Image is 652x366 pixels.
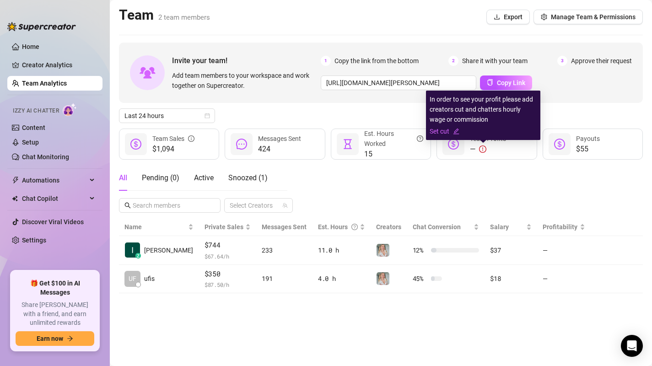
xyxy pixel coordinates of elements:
[576,135,600,142] span: Payouts
[67,335,73,342] span: arrow-right
[621,335,643,357] div: Open Intercom Messenger
[152,144,194,155] span: $1,094
[262,274,307,284] div: 191
[377,272,389,285] img: Sirene
[470,135,506,142] span: Team Profits
[119,218,199,236] th: Name
[321,56,331,66] span: 1
[205,223,243,231] span: Private Sales
[537,265,591,294] td: —
[554,139,565,150] span: dollar-circle
[470,144,506,155] div: —
[124,202,131,209] span: search
[258,144,301,155] span: 424
[22,153,69,161] a: Chat Monitoring
[462,56,528,66] span: Share it with your team
[413,274,427,284] span: 45 %
[486,10,530,24] button: Export
[22,191,87,206] span: Chat Copilot
[188,134,194,144] span: info-circle
[205,113,210,118] span: calendar
[22,80,67,87] a: Team Analytics
[504,13,523,21] span: Export
[129,274,136,284] span: UF
[318,274,366,284] div: 4.0 h
[142,172,179,183] div: Pending ( 0 )
[497,79,525,86] span: Copy Link
[22,139,39,146] a: Setup
[571,56,632,66] span: Approve their request
[22,124,45,131] a: Content
[490,245,532,255] div: $37
[334,56,419,66] span: Copy the link from the bottom
[22,58,95,72] a: Creator Analytics
[16,331,94,346] button: Earn nowarrow-right
[236,139,247,150] span: message
[557,56,567,66] span: 3
[371,218,407,236] th: Creators
[152,134,194,144] div: Team Sales
[413,245,427,255] span: 12 %
[22,173,87,188] span: Automations
[119,6,210,24] h2: Team
[487,79,493,86] span: copy
[494,14,500,20] span: download
[133,200,208,210] input: Search members
[124,222,186,232] span: Name
[541,14,547,20] span: setting
[342,139,353,150] span: hourglass
[16,279,94,297] span: 🎁 Get $100 in AI Messages
[262,245,307,255] div: 233
[130,139,141,150] span: dollar-circle
[537,236,591,265] td: —
[490,274,532,284] div: $18
[144,245,193,255] span: [PERSON_NAME]
[448,139,459,150] span: dollar-circle
[413,223,461,231] span: Chat Conversion
[205,269,251,280] span: $350
[63,103,77,116] img: AI Chatter
[551,13,636,21] span: Manage Team & Permissions
[228,173,268,182] span: Snoozed ( 1 )
[351,222,358,232] span: question-circle
[144,274,155,284] span: ufis
[194,173,214,182] span: Active
[124,109,210,123] span: Last 24 hours
[22,43,39,50] a: Home
[22,237,46,244] a: Settings
[12,195,18,202] img: Chat Copilot
[205,240,251,251] span: $744
[119,172,127,183] div: All
[16,301,94,328] span: Share [PERSON_NAME] with a friend, and earn unlimited rewards
[158,13,210,22] span: 2 team members
[7,22,76,31] img: logo-BBDzfeDw.svg
[37,335,63,342] span: Earn now
[318,245,366,255] div: 11.0 h
[125,242,140,258] img: Irene
[364,149,423,160] span: 15
[479,145,486,153] span: exclamation-circle
[480,75,532,90] button: Copy Link
[12,177,19,184] span: thunderbolt
[533,10,643,24] button: Manage Team & Permissions
[258,135,301,142] span: Messages Sent
[135,253,141,258] div: z
[576,144,600,155] span: $55
[490,223,509,231] span: Salary
[543,223,577,231] span: Profitability
[377,244,389,257] img: Sirene
[417,129,423,149] span: question-circle
[172,55,321,66] span: Invite your team!
[13,107,59,115] span: Izzy AI Chatter
[262,223,307,231] span: Messages Sent
[448,56,458,66] span: 2
[282,203,288,208] span: team
[318,222,358,232] div: Est. Hours
[22,218,84,226] a: Discover Viral Videos
[205,252,251,261] span: $ 67.64 /h
[364,129,423,149] div: Est. Hours Worked
[172,70,317,91] span: Add team members to your workspace and work together on Supercreator.
[205,280,251,289] span: $ 87.50 /h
